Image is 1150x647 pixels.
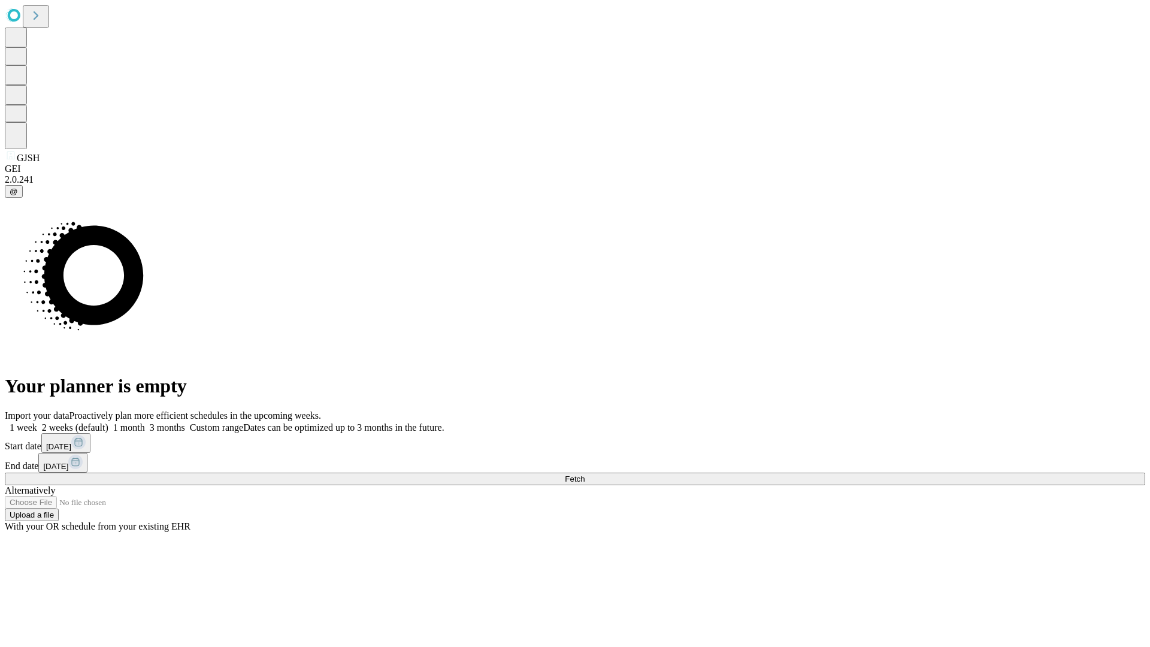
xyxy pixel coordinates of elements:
div: Start date [5,433,1145,453]
span: Proactively plan more efficient schedules in the upcoming weeks. [69,410,321,421]
h1: Your planner is empty [5,375,1145,397]
button: [DATE] [38,453,87,473]
div: End date [5,453,1145,473]
button: [DATE] [41,433,90,453]
span: Custom range [190,422,243,433]
span: Import your data [5,410,69,421]
span: Fetch [565,474,585,483]
button: @ [5,185,23,198]
span: [DATE] [43,462,68,471]
span: 1 week [10,422,37,433]
span: [DATE] [46,442,71,451]
span: Alternatively [5,485,55,495]
span: 3 months [150,422,185,433]
span: With your OR schedule from your existing EHR [5,521,190,531]
div: GEI [5,164,1145,174]
div: 2.0.241 [5,174,1145,185]
span: 2 weeks (default) [42,422,108,433]
span: Dates can be optimized up to 3 months in the future. [243,422,444,433]
button: Fetch [5,473,1145,485]
span: @ [10,187,18,196]
span: 1 month [113,422,145,433]
span: GJSH [17,153,40,163]
button: Upload a file [5,509,59,521]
